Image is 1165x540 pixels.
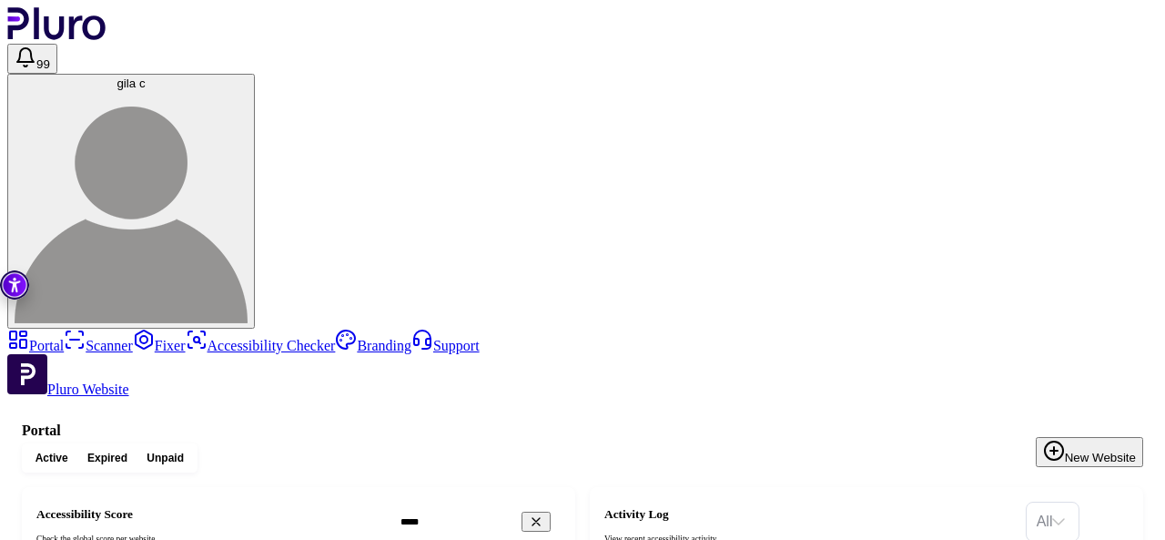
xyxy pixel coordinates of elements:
[36,507,381,522] h2: Accessibility Score
[7,74,255,329] button: gila cgila c
[411,338,480,353] a: Support
[147,451,184,465] span: Unpaid
[1036,437,1143,467] button: New Website
[7,44,57,74] button: Open notifications, you have 124 new notifications
[87,451,127,465] span: Expired
[7,338,64,353] a: Portal
[77,447,137,469] button: Expired
[604,507,1016,522] h2: Activity Log
[186,338,336,353] a: Accessibility Checker
[15,90,248,323] img: gila c
[335,338,411,353] a: Branding
[133,338,186,353] a: Fixer
[64,338,133,353] a: Scanner
[522,512,551,532] button: Clear search field
[35,451,68,465] span: Active
[7,382,129,397] a: Open Pluro Website
[7,329,1158,398] aside: Sidebar menu
[116,76,145,90] span: gila c
[7,27,106,43] a: Logo
[36,57,50,71] span: 99
[137,447,194,469] button: Unpaid
[22,423,1143,439] h1: Portal
[390,509,599,535] input: Search
[25,447,77,469] button: Active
